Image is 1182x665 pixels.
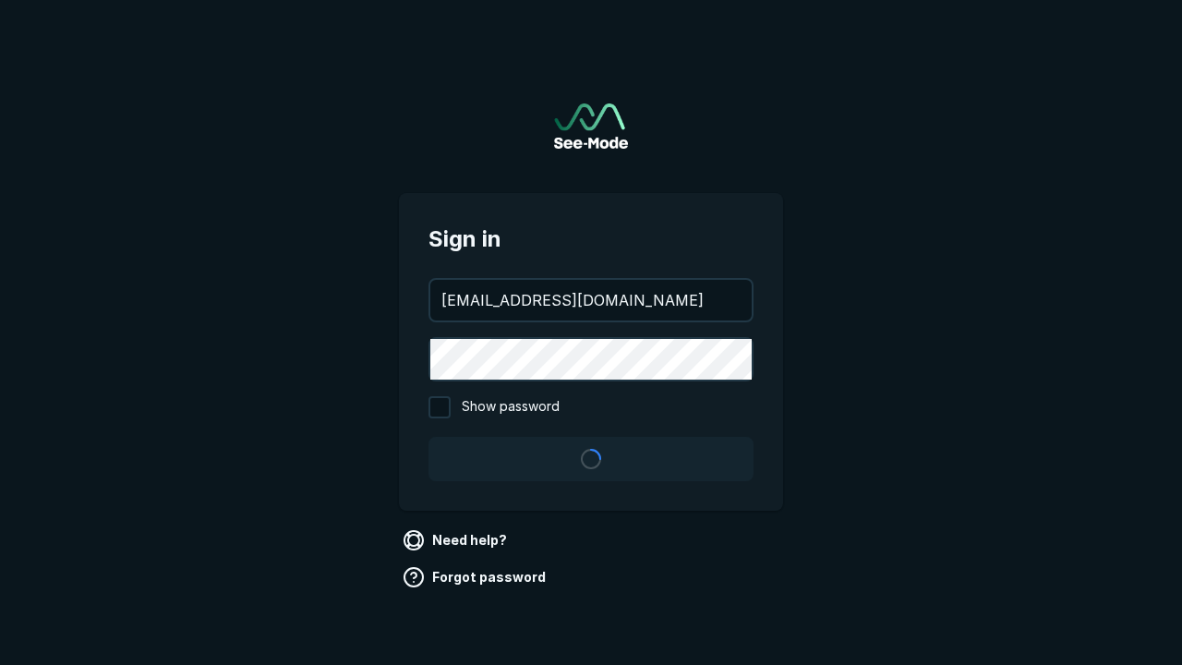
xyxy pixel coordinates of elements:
img: See-Mode Logo [554,103,628,149]
span: Sign in [428,223,754,256]
a: Forgot password [399,562,553,592]
a: Go to sign in [554,103,628,149]
span: Show password [462,396,560,418]
a: Need help? [399,526,514,555]
input: your@email.com [430,280,752,320]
